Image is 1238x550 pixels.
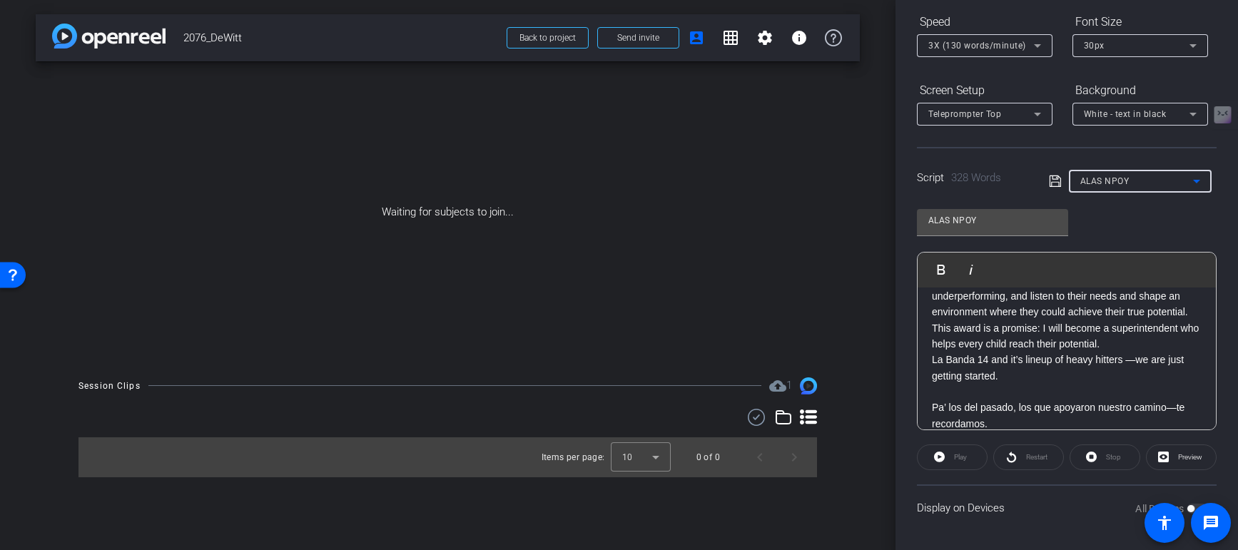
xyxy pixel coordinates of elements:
[800,377,817,394] img: Session clips
[786,379,792,392] span: 1
[743,440,777,474] button: Previous page
[777,440,811,474] button: Next page
[1084,109,1167,119] span: White - text in black
[928,41,1026,51] span: 3X (130 words/minute)
[36,61,860,363] div: Waiting for subjects to join...
[597,27,679,49] button: Send invite
[78,379,141,393] div: Session Clips
[52,24,166,49] img: app-logo
[928,109,1001,119] span: Teleprompter Top
[769,377,792,394] span: Destinations for your clips
[769,377,786,394] mat-icon: cloud_upload
[756,29,773,46] mat-icon: settings
[696,450,720,464] div: 0 of 0
[688,29,705,46] mat-icon: account_box
[722,29,739,46] mat-icon: grid_on
[917,170,1029,186] div: Script
[1072,78,1208,103] div: Background
[951,171,1001,184] span: 328 Words
[1178,453,1202,461] span: Preview
[1135,501,1187,516] label: All Devices
[519,33,576,43] span: Back to project
[917,484,1217,531] div: Display on Devices
[542,450,605,464] div: Items per page:
[932,320,1202,352] p: This award is a promise: I will become a superintendent who helps every child reach their potential.
[1156,514,1173,531] mat-icon: accessibility
[183,24,498,52] span: 2076_DeWitt
[932,352,1202,384] p: La Banda 14 and it’s lineup of heavy hitters —we are just getting started.
[507,27,589,49] button: Back to project
[917,78,1052,103] div: Screen Setup
[932,399,1202,432] p: Pa’ los del pasado, los que apoyaron nuestro camino—te recordamos.
[932,256,1202,320] p: This recognition stands for what it means to go into an environment where [DEMOGRAPHIC_DATA] stud...
[1202,514,1219,531] mat-icon: message
[928,212,1057,229] input: Title
[791,29,808,46] mat-icon: info
[1146,444,1217,470] button: Preview
[617,32,659,44] span: Send invite
[917,10,1052,34] div: Speed
[1080,176,1130,186] span: ALAS NPOY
